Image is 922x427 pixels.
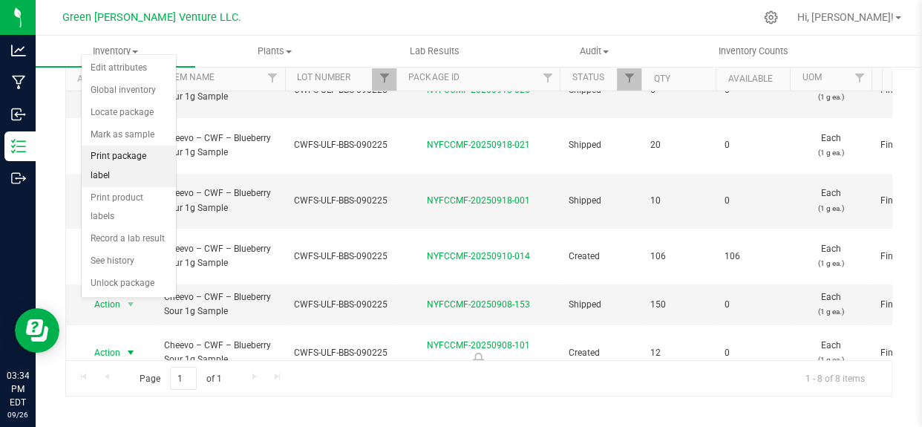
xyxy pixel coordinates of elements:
[802,72,821,82] a: UOM
[372,65,396,91] a: Filter
[82,124,176,146] li: Mark as sample
[77,74,149,84] div: Actions
[195,36,355,67] a: Plants
[427,195,530,206] a: NYFCCMF-20250918-001
[799,339,863,367] span: Each
[11,171,26,186] inline-svg: Outbound
[7,369,29,409] p: 03:34 PM EDT
[847,65,872,91] a: Filter
[82,102,176,124] li: Locate package
[427,140,530,150] a: NYFCCMF-20250918-021
[11,75,26,90] inline-svg: Manufacturing
[799,201,863,215] p: (1 g ea.)
[82,228,176,250] li: Record a lab result
[164,290,276,319] span: Cheevo – CWF – Blueberry Sour 1g Sample
[7,409,29,420] p: 09/26
[799,146,863,160] p: (1 g ea.)
[297,72,350,82] a: Lot Number
[294,194,388,208] span: CWFS-ULF-BBS-090225
[725,194,781,208] span: 0
[427,340,530,351] a: NYFCCMF-20250908-101
[394,353,562,368] div: Retain Sample
[514,36,674,67] a: Audit
[294,138,388,152] span: CWFS-ULF-BBS-090225
[515,45,673,58] span: Audit
[725,250,781,264] span: 106
[164,186,276,215] span: Cheevo – CWF – Blueberry Sour 1g Sample
[650,194,707,208] span: 10
[799,290,863,319] span: Each
[569,346,632,360] span: Created
[81,342,121,363] span: Action
[535,65,560,91] a: Filter
[261,65,285,91] a: Filter
[164,131,276,160] span: Cheevo – CWF – Blueberry Sour 1g Sample
[569,138,632,152] span: Shipped
[36,36,195,67] a: Inventory
[167,72,215,82] a: Item Name
[122,342,140,363] span: select
[799,256,863,270] p: (1 g ea.)
[799,353,863,367] p: (1 g ea.)
[427,251,530,261] a: NYFCCMF-20250910-014
[408,72,459,82] a: Package ID
[390,45,480,58] span: Lab Results
[82,79,176,102] li: Global inventory
[427,85,530,95] a: NYFCCMF-20250918-026
[725,346,781,360] span: 0
[728,74,772,84] a: Available
[569,194,632,208] span: Shipped
[427,299,530,310] a: NYFCCMF-20250908-153
[650,298,707,312] span: 150
[725,138,781,152] span: 0
[699,45,808,58] span: Inventory Counts
[82,146,176,186] li: Print package label
[294,250,388,264] span: CWFS-ULF-BBS-090225
[650,346,707,360] span: 12
[617,65,641,91] a: Filter
[725,298,781,312] span: 0
[799,304,863,319] p: (1 g ea.)
[81,294,121,315] span: Action
[650,250,707,264] span: 106
[762,10,780,25] div: Manage settings
[82,187,176,228] li: Print product labels
[164,242,276,270] span: Cheevo – CWF – Blueberry Sour 1g Sample
[572,72,604,82] a: Status
[569,250,632,264] span: Created
[569,298,632,312] span: Shipped
[122,294,140,315] span: select
[653,74,670,84] a: Qty
[294,298,388,312] span: CWFS-ULF-BBS-090225
[15,308,59,353] iframe: Resource center
[799,186,863,215] span: Each
[11,107,26,122] inline-svg: Inbound
[799,242,863,270] span: Each
[82,57,176,79] li: Edit attributes
[82,250,176,273] li: See history
[355,36,514,67] a: Lab Results
[127,367,234,390] span: Page of 1
[797,11,894,23] span: Hi, [PERSON_NAME]!
[36,45,195,58] span: Inventory
[294,346,388,360] span: CWFS-ULF-BBS-090225
[794,367,877,389] span: 1 - 8 of 8 items
[674,36,834,67] a: Inventory Counts
[799,131,863,160] span: Each
[170,367,197,390] input: 1
[650,138,707,152] span: 20
[11,43,26,58] inline-svg: Analytics
[799,90,863,104] p: (1 g ea.)
[62,11,241,24] span: Green [PERSON_NAME] Venture LLC.
[82,273,176,295] li: Unlock package
[196,45,354,58] span: Plants
[164,339,276,367] span: Cheevo – CWF – Blueberry Sour 1g Sample
[11,139,26,154] inline-svg: Inventory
